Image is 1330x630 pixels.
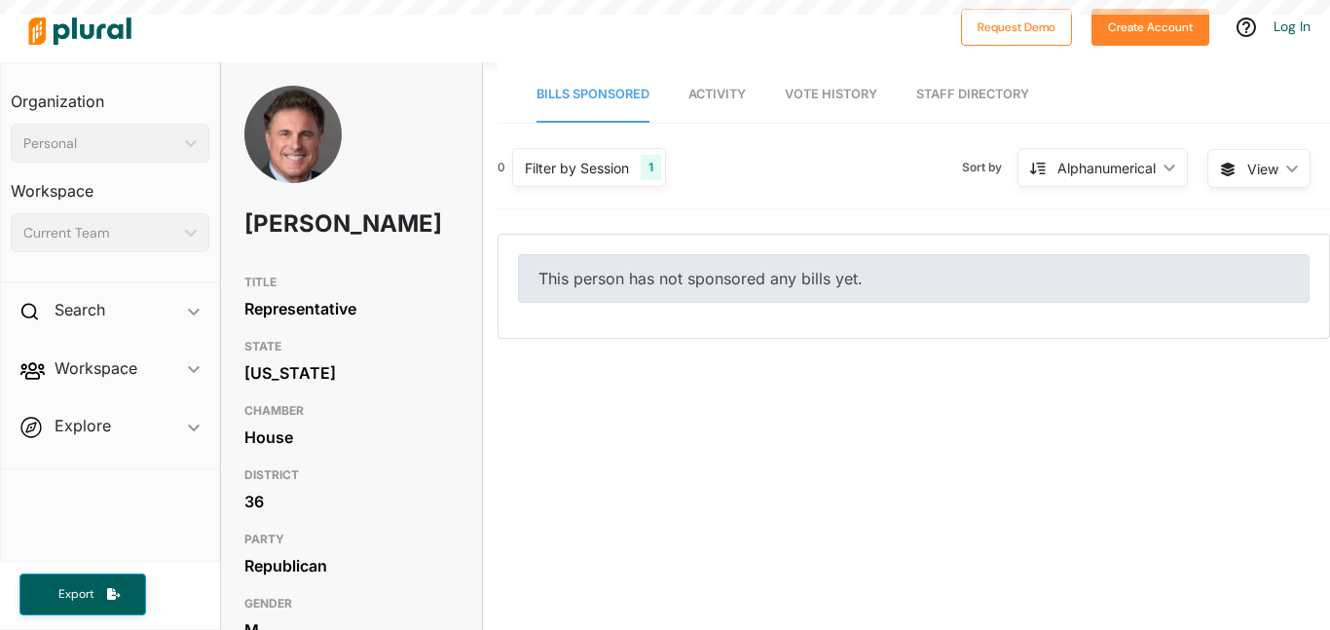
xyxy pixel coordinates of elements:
div: House [244,423,459,452]
a: Staff Directory [916,67,1029,123]
button: Request Demo [961,9,1072,46]
div: Personal [23,133,177,154]
div: This person has not sponsored any bills yet. [518,254,1310,303]
button: Export [19,574,146,615]
h3: Organization [11,73,209,116]
div: Alphanumerical [1057,158,1156,178]
span: Activity [688,87,746,101]
a: Create Account [1091,16,1209,36]
span: Export [45,586,107,603]
div: Representative [244,294,459,323]
div: Republican [244,551,459,580]
h3: Workspace [11,163,209,205]
button: Create Account [1091,9,1209,46]
h3: GENDER [244,592,459,615]
div: Current Team [23,223,177,243]
span: Sort by [962,159,1017,176]
span: Bills Sponsored [536,87,649,101]
img: Headshot of Jim Dunnigan [244,86,342,218]
div: Filter by Session [525,158,629,178]
a: Log In [1274,18,1311,35]
h3: PARTY [244,528,459,551]
a: Bills Sponsored [536,67,649,123]
a: Activity [688,67,746,123]
h1: [PERSON_NAME] [244,195,373,253]
div: 1 [641,155,661,180]
h3: STATE [244,335,459,358]
div: 36 [244,487,459,516]
div: 0 [498,159,505,176]
span: View [1247,159,1278,179]
a: Vote History [785,67,877,123]
h3: TITLE [244,271,459,294]
div: [US_STATE] [244,358,459,388]
h3: CHAMBER [244,399,459,423]
h2: Search [55,299,105,320]
a: Request Demo [961,16,1072,36]
h3: DISTRICT [244,463,459,487]
span: Vote History [785,87,877,101]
